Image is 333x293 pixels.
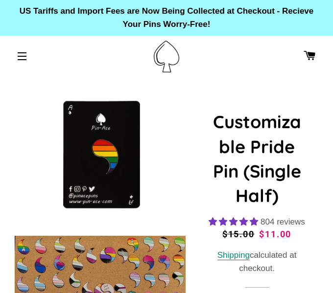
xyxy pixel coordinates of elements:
[259,229,291,239] span: $11.00
[208,249,306,275] div: calculated at checkout.
[209,217,261,226] span: 4.83 stars
[154,41,179,72] img: Pin-Ace
[15,92,186,228] img: Customizable Pride Pin (Single Half)
[217,250,250,260] a: Shipping
[261,217,305,226] span: 804 reviews
[222,227,257,241] span: $15.00
[208,110,306,208] h1: Customizable Pride Pin (Single Half)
